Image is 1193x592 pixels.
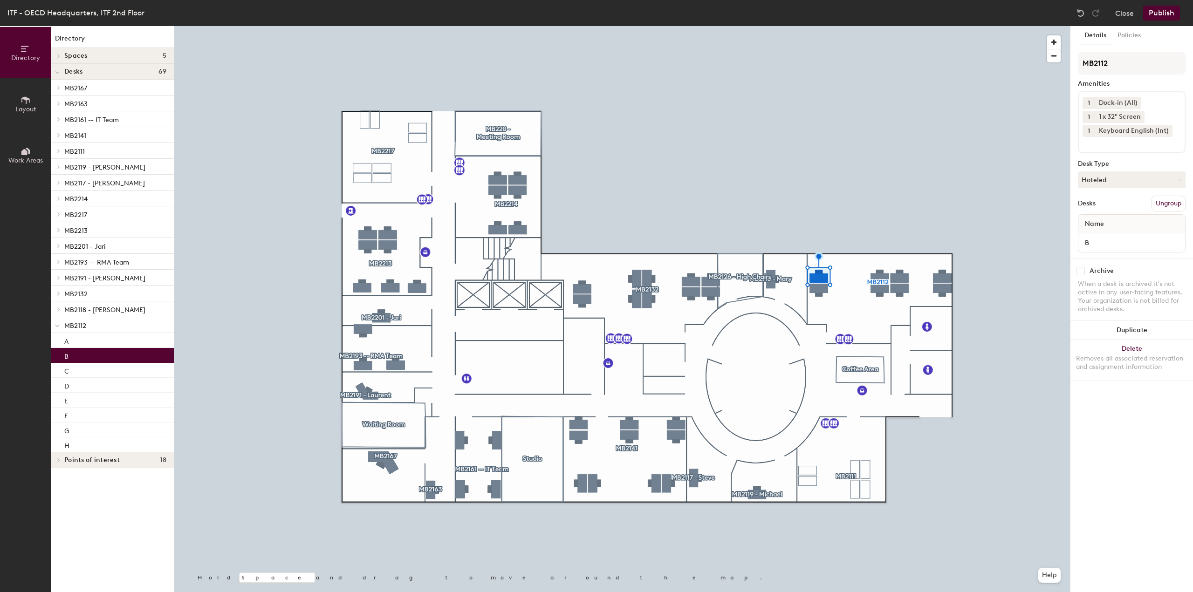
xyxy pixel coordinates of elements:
[158,68,166,75] span: 69
[64,227,88,235] span: MB2213
[8,157,43,164] span: Work Areas
[64,116,119,124] span: MB2161 -- IT Team
[64,456,120,464] span: Points of interest
[1088,98,1090,108] span: 1
[163,52,166,60] span: 5
[1112,26,1146,45] button: Policies
[1080,236,1183,249] input: Unnamed desk
[11,54,40,62] span: Directory
[1078,160,1186,168] div: Desk Type
[64,365,69,375] p: C
[1070,340,1193,381] button: DeleteRemoves all associated reservation and assignment information
[64,395,68,405] p: E
[1143,6,1180,20] button: Publish
[51,34,174,48] h1: Directory
[64,163,145,171] span: MB2119 - [PERSON_NAME]
[64,424,69,435] p: G
[1095,125,1172,137] div: Keyboard English (Int)
[64,259,129,266] span: MB2193 -- RMA Team
[1152,196,1186,211] button: Ungroup
[1078,80,1186,88] div: Amenities
[64,132,86,140] span: MB2141
[1115,6,1134,20] button: Close
[1078,280,1186,313] div: When a desk is archived it's not active in any user-facing features. Your organization is not bil...
[64,409,68,420] p: F
[1083,125,1095,137] button: 1
[64,306,145,314] span: MB2118 - [PERSON_NAME]
[64,335,69,346] p: A
[1083,97,1095,109] button: 1
[15,105,36,113] span: Layout
[1091,8,1100,18] img: Redo
[7,7,144,19] div: ITF - OECD Headquarters, ITF 2nd Floor
[1038,568,1061,583] button: Help
[1070,321,1193,340] button: Duplicate
[64,100,88,108] span: MB2163
[1080,216,1109,232] span: Name
[1078,171,1186,188] button: Hoteled
[64,380,69,390] p: D
[64,52,88,60] span: Spaces
[64,439,69,450] p: H
[64,179,145,187] span: MB2117 - [PERSON_NAME]
[1079,26,1112,45] button: Details
[64,274,145,282] span: MB2191 - [PERSON_NAME]
[64,243,106,251] span: MB2201 - Jari
[1088,126,1090,136] span: 1
[1076,354,1187,371] div: Removes all associated reservation and assignment information
[64,148,85,156] span: MB2111
[1088,112,1090,122] span: 1
[64,84,87,92] span: MB2167
[160,456,166,464] span: 18
[1076,8,1085,18] img: Undo
[1078,200,1096,207] div: Desks
[1095,97,1141,109] div: Dock-in (All)
[1095,111,1145,123] div: 1 x 32" Screen
[64,322,86,330] span: MB2112
[1090,267,1114,275] div: Archive
[64,195,88,203] span: MB2214
[64,350,69,361] p: B
[1083,111,1095,123] button: 1
[64,68,82,75] span: Desks
[64,290,88,298] span: MB2132
[64,211,87,219] span: MB2217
